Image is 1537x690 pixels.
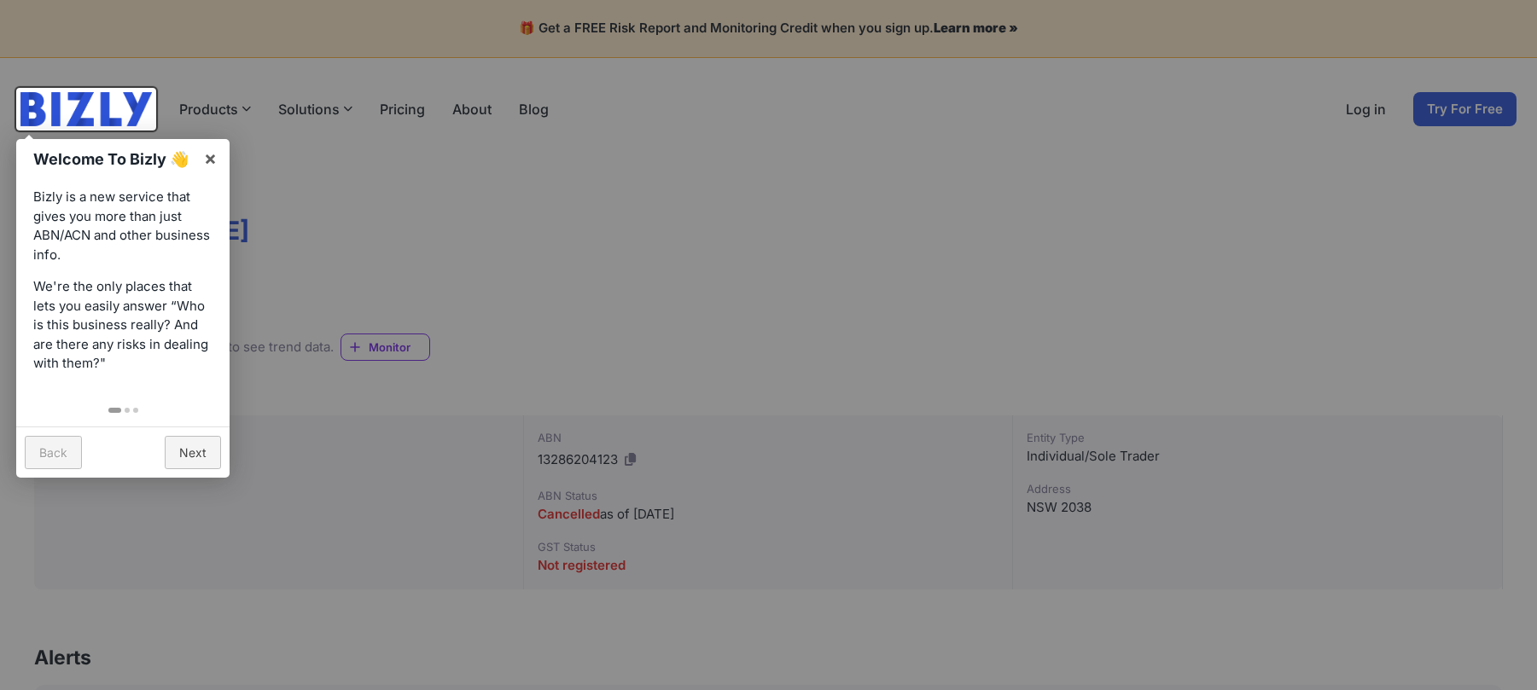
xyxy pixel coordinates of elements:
[25,436,82,469] a: Back
[33,148,195,171] h1: Welcome To Bizly 👋
[165,436,221,469] a: Next
[33,277,213,374] p: We're the only places that lets you easily answer “Who is this business really? And are there any...
[33,188,213,264] p: Bizly is a new service that gives you more than just ABN/ACN and other business info.
[191,139,230,177] a: ×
